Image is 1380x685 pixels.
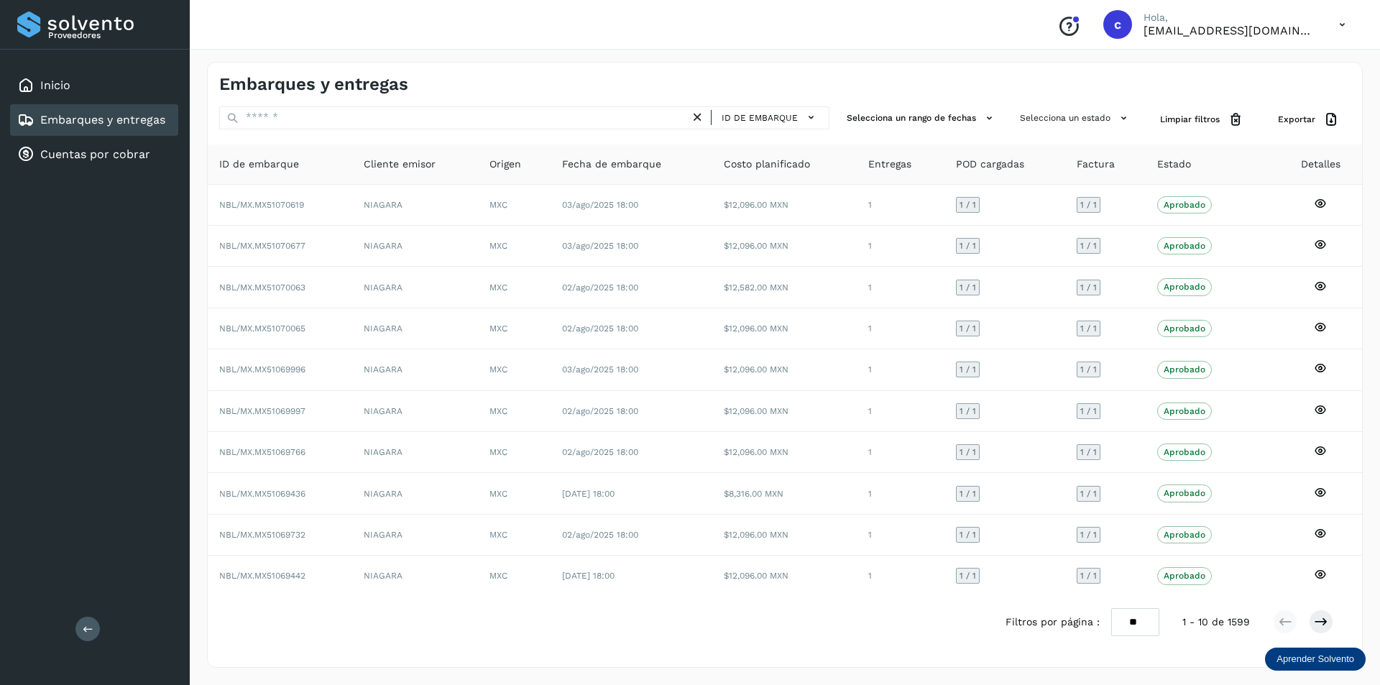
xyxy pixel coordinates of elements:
[219,74,408,95] h4: Embarques y entregas
[712,349,857,390] td: $12,096.00 MXN
[857,515,944,556] td: 1
[1080,448,1097,456] span: 1 / 1
[712,308,857,349] td: $12,096.00 MXN
[960,489,976,498] span: 1 / 1
[960,201,976,209] span: 1 / 1
[478,185,551,226] td: MXC
[364,157,436,172] span: Cliente emisor
[1164,530,1205,540] p: Aprobado
[1080,365,1097,374] span: 1 / 1
[352,556,478,596] td: NIAGARA
[219,571,305,581] span: NBL/MX.MX51069442
[1164,447,1205,457] p: Aprobado
[1182,615,1250,630] span: 1 - 10 de 1599
[1077,157,1115,172] span: Factura
[1266,106,1351,133] button: Exportar
[40,113,165,127] a: Embarques y entregas
[717,107,823,128] button: ID de embarque
[1278,113,1315,126] span: Exportar
[352,391,478,432] td: NIAGARA
[562,323,638,334] span: 02/ago/2025 18:00
[478,349,551,390] td: MXC
[478,556,551,596] td: MXC
[562,241,638,251] span: 03/ago/2025 18:00
[960,530,976,539] span: 1 / 1
[1144,12,1316,24] p: Hola,
[1164,282,1205,292] p: Aprobado
[857,185,944,226] td: 1
[712,391,857,432] td: $12,096.00 MXN
[1265,648,1366,671] div: Aprender Solvento
[1164,364,1205,374] p: Aprobado
[562,364,638,374] span: 03/ago/2025 18:00
[10,139,178,170] div: Cuentas por cobrar
[352,308,478,349] td: NIAGARA
[1080,201,1097,209] span: 1 / 1
[478,432,551,473] td: MXC
[219,489,305,499] span: NBL/MX.MX51069436
[1164,571,1205,581] p: Aprobado
[219,406,305,416] span: NBL/MX.MX51069997
[1080,324,1097,333] span: 1 / 1
[352,349,478,390] td: NIAGARA
[722,111,798,124] span: ID de embarque
[48,30,172,40] p: Proveedores
[868,157,911,172] span: Entregas
[857,556,944,596] td: 1
[1301,157,1340,172] span: Detalles
[1164,200,1205,210] p: Aprobado
[1080,530,1097,539] span: 1 / 1
[857,267,944,308] td: 1
[960,448,976,456] span: 1 / 1
[219,241,305,251] span: NBL/MX.MX51070677
[478,391,551,432] td: MXC
[712,226,857,267] td: $12,096.00 MXN
[40,147,150,161] a: Cuentas por cobrar
[857,308,944,349] td: 1
[712,432,857,473] td: $12,096.00 MXN
[712,515,857,556] td: $12,096.00 MXN
[960,407,976,415] span: 1 / 1
[352,267,478,308] td: NIAGARA
[219,364,305,374] span: NBL/MX.MX51069996
[219,157,299,172] span: ID de embarque
[1157,157,1191,172] span: Estado
[1014,106,1137,130] button: Selecciona un estado
[562,489,615,499] span: [DATE] 18:00
[1149,106,1255,133] button: Limpiar filtros
[724,157,810,172] span: Costo planificado
[562,157,661,172] span: Fecha de embarque
[219,323,305,334] span: NBL/MX.MX51070065
[478,515,551,556] td: MXC
[1006,615,1100,630] span: Filtros por página :
[10,70,178,101] div: Inicio
[1080,571,1097,580] span: 1 / 1
[1080,242,1097,250] span: 1 / 1
[956,157,1024,172] span: POD cargadas
[352,185,478,226] td: NIAGARA
[1144,24,1316,37] p: carlosvazqueztgc@gmail.com
[857,226,944,267] td: 1
[478,226,551,267] td: MXC
[960,365,976,374] span: 1 / 1
[562,530,638,540] span: 02/ago/2025 18:00
[10,104,178,136] div: Embarques y entregas
[857,349,944,390] td: 1
[219,447,305,457] span: NBL/MX.MX51069766
[562,447,638,457] span: 02/ago/2025 18:00
[1080,283,1097,292] span: 1 / 1
[1164,406,1205,416] p: Aprobado
[712,556,857,596] td: $12,096.00 MXN
[712,267,857,308] td: $12,582.00 MXN
[562,406,638,416] span: 02/ago/2025 18:00
[960,242,976,250] span: 1 / 1
[562,571,615,581] span: [DATE] 18:00
[1160,113,1220,126] span: Limpiar filtros
[1164,488,1205,498] p: Aprobado
[352,515,478,556] td: NIAGARA
[857,473,944,514] td: 1
[1276,653,1354,665] p: Aprender Solvento
[489,157,521,172] span: Origen
[1164,241,1205,251] p: Aprobado
[352,226,478,267] td: NIAGARA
